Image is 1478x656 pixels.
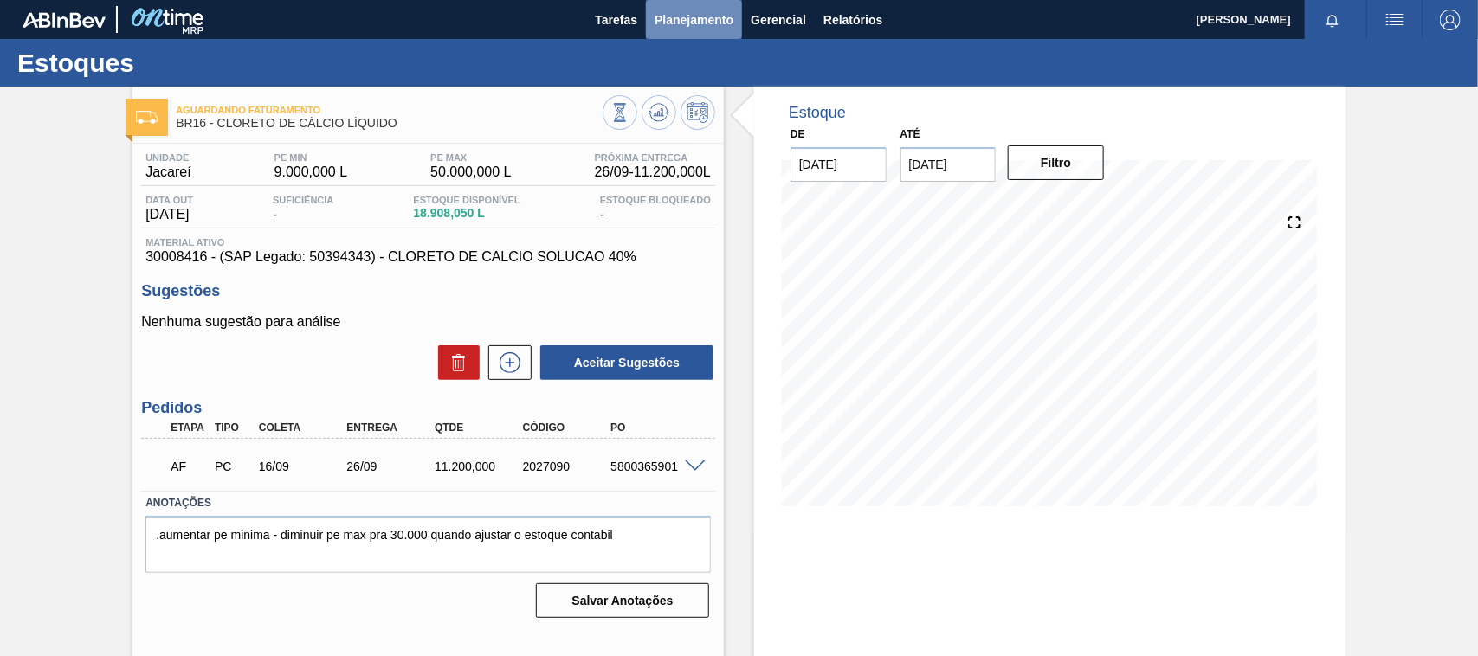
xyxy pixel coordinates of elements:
div: PO [606,421,704,434]
span: Jacareí [145,164,190,180]
button: Filtro [1008,145,1104,180]
div: Aceitar Sugestões [532,344,715,382]
img: TNhmsLtSVTkK8tSr43FrP2fwEKptu5GPRR3wAAAABJRU5ErkJggg== [23,12,106,28]
div: Código [519,421,616,434]
span: BR16 - CLORETO DE CÁLCIO LÍQUIDO [176,117,603,130]
label: De [791,128,805,140]
label: Até [900,128,920,140]
span: Estoque Disponível [413,195,520,205]
input: dd/mm/yyyy [791,147,887,182]
button: Visão Geral dos Estoques [603,95,637,130]
p: Nenhuma sugestão para análise [141,314,715,330]
span: 50.000,000 L [430,164,511,180]
span: Planejamento [655,10,733,30]
button: Programar Estoque [681,95,715,130]
div: 26/09/2025 [342,460,440,473]
div: Pedido de Compra [210,460,255,473]
span: Data out [145,195,193,205]
span: Aguardando Faturamento [176,105,603,115]
div: Excluir Sugestões [429,345,480,380]
h3: Pedidos [141,399,715,417]
span: 26/09 - 11.200,000 L [595,164,711,180]
div: Qtde [430,421,528,434]
h3: Sugestões [141,282,715,300]
div: - [268,195,338,222]
span: 9.000,000 L [274,164,348,180]
span: Material ativo [145,237,711,248]
span: PE MIN [274,152,348,163]
div: 16/09/2025 [255,460,352,473]
div: Nova sugestão [480,345,532,380]
div: 5800365901 [606,460,704,473]
div: Entrega [342,421,440,434]
span: Tarefas [595,10,637,30]
textarea: .aumentar pe minima - diminuir pe max pra 30.000 quando ajustar o estoque contabil [145,516,711,573]
div: 2027090 [519,460,616,473]
span: PE MAX [430,152,511,163]
span: Suficiência [273,195,333,205]
button: Salvar Anotações [536,583,709,618]
img: userActions [1384,10,1405,30]
span: Unidade [145,152,190,163]
div: Aguardando Faturamento [166,447,211,486]
button: Atualizar Gráfico [642,95,676,130]
img: Ícone [136,111,158,124]
h1: Estoques [17,53,325,73]
input: dd/mm/yyyy [900,147,997,182]
label: Anotações [145,491,711,516]
span: Relatórios [823,10,882,30]
p: AF [171,460,207,473]
button: Notificações [1305,8,1360,32]
span: 18.908,050 L [413,207,520,220]
div: Estoque [789,104,846,122]
span: Gerencial [751,10,806,30]
div: Tipo [210,421,255,434]
div: Coleta [255,421,352,434]
div: 11.200,000 [430,460,528,473]
span: [DATE] [145,207,193,222]
span: Estoque Bloqueado [600,195,711,205]
span: Próxima Entrega [595,152,711,163]
img: Logout [1440,10,1461,30]
div: Etapa [166,421,211,434]
span: 30008416 - (SAP Legado: 50394343) - CLORETO DE CALCIO SOLUCAO 40% [145,249,711,265]
button: Aceitar Sugestões [540,345,713,380]
div: - [596,195,715,222]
